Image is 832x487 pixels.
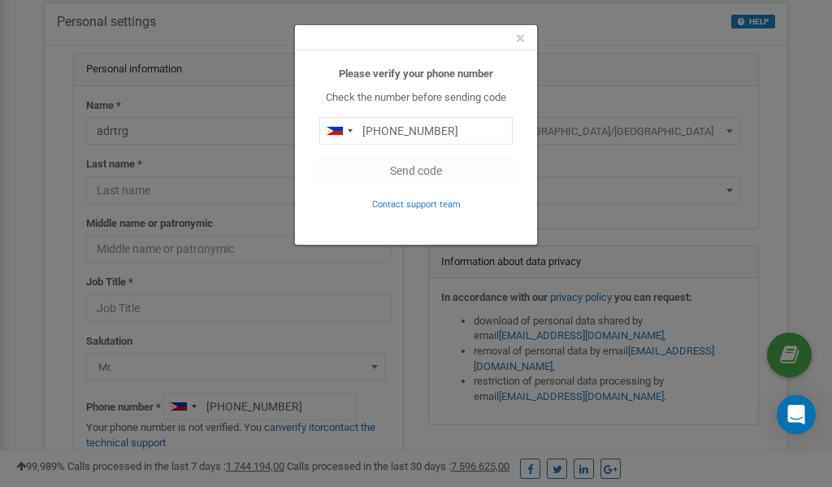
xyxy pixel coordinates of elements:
[777,395,816,434] div: Open Intercom Messenger
[319,117,513,145] input: 0905 123 4567
[319,157,513,185] button: Send code
[372,199,461,210] small: Contact support team
[372,198,461,210] a: Contact support team
[339,67,493,80] b: Please verify your phone number
[320,118,357,144] div: Telephone country code
[516,28,525,48] span: ×
[516,30,525,47] button: Close
[319,90,513,106] p: Check the number before sending code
